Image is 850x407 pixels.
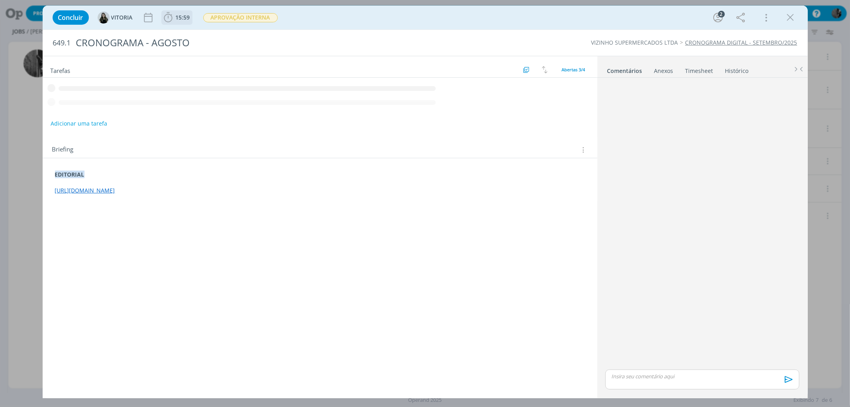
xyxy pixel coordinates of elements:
div: 2 [718,11,725,18]
span: 649.1 [53,39,71,47]
a: Timesheet [685,63,714,75]
span: VITORIA [111,15,133,20]
button: Adicionar uma tarefa [50,116,108,131]
button: VVITORIA [98,12,133,24]
button: APROVAÇÃO INTERNA [203,13,278,23]
a: Histórico [725,63,749,75]
span: Briefing [52,145,74,155]
div: CRONOGRAMA - AGOSTO [73,33,484,53]
span: APROVAÇÃO INTERNA [203,13,278,22]
span: 15:59 [176,14,190,21]
span: Abertas 3/4 [562,67,585,73]
a: VIZINHO SUPERMERCADOS LTDA [591,39,678,46]
img: V [98,12,110,24]
a: Comentários [607,63,643,75]
button: Concluir [53,10,89,25]
strong: EDITORIAL [55,171,84,178]
button: 2 [712,11,724,24]
a: CRONOGRAMA DIGITAL - SETEMBRO/2025 [685,39,797,46]
a: [URL][DOMAIN_NAME] [55,187,115,194]
span: Concluir [58,14,83,21]
div: dialog [43,6,808,398]
span: Tarefas [51,65,71,75]
img: arrow-down-up.svg [542,66,548,73]
button: 15:59 [162,11,192,24]
div: Anexos [654,67,673,75]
